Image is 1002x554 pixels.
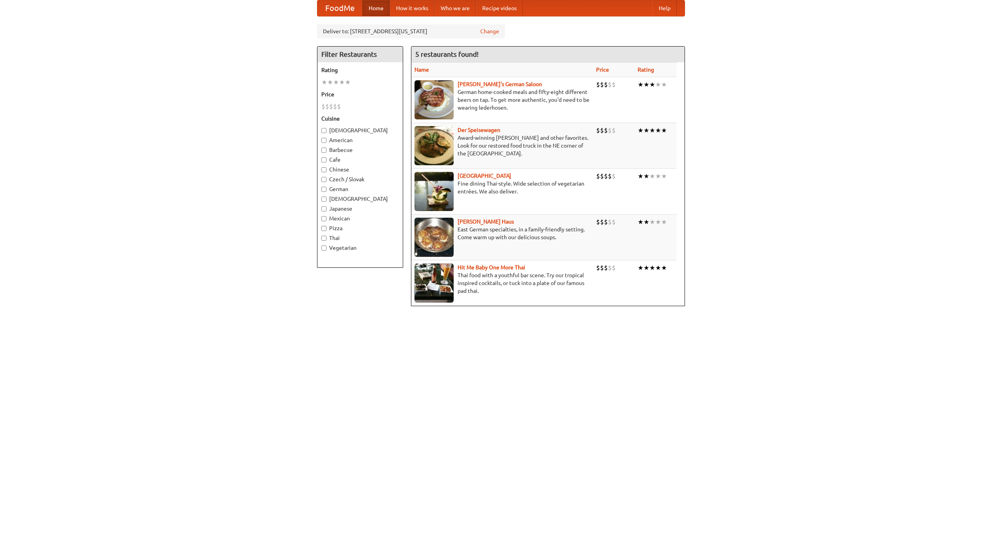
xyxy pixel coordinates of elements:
li: $ [596,263,600,272]
li: ★ [333,78,339,87]
li: ★ [655,172,661,180]
img: esthers.jpg [414,80,454,119]
a: Hit Me Baby One More Thai [458,264,525,271]
li: $ [612,172,616,180]
li: $ [612,263,616,272]
a: Who we are [434,0,476,16]
li: ★ [643,80,649,89]
li: ★ [643,218,649,226]
li: $ [612,80,616,89]
input: Barbecue [321,148,326,153]
input: [DEMOGRAPHIC_DATA] [321,128,326,133]
img: kohlhaus.jpg [414,218,454,257]
li: $ [596,80,600,89]
li: $ [596,218,600,226]
p: Award-winning [PERSON_NAME] and other favorites. Look for our restored food truck in the NE corne... [414,134,590,157]
li: ★ [638,263,643,272]
h5: Rating [321,66,399,74]
label: Czech / Slovak [321,175,399,183]
label: American [321,136,399,144]
li: $ [604,218,608,226]
input: Chinese [321,167,326,172]
li: $ [333,102,337,111]
label: Vegetarian [321,244,399,252]
li: $ [612,126,616,135]
label: [DEMOGRAPHIC_DATA] [321,126,399,134]
li: ★ [661,263,667,272]
li: $ [596,172,600,180]
li: ★ [649,263,655,272]
label: [DEMOGRAPHIC_DATA] [321,195,399,203]
p: East German specialties, in a family-friendly setting. Come warm up with our delicious soups. [414,226,590,241]
label: Pizza [321,224,399,232]
li: ★ [643,263,649,272]
li: ★ [643,172,649,180]
label: Chinese [321,166,399,173]
li: $ [604,172,608,180]
input: Vegetarian [321,245,326,251]
a: Name [414,67,429,73]
label: German [321,185,399,193]
a: Change [480,27,499,35]
li: ★ [661,80,667,89]
b: [GEOGRAPHIC_DATA] [458,173,511,179]
li: ★ [649,126,655,135]
li: ★ [649,80,655,89]
li: ★ [643,126,649,135]
a: Help [652,0,677,16]
ng-pluralize: 5 restaurants found! [415,51,479,58]
li: $ [604,80,608,89]
li: $ [337,102,341,111]
li: ★ [339,78,345,87]
li: ★ [655,80,661,89]
li: ★ [345,78,351,87]
li: $ [596,126,600,135]
label: Barbecue [321,146,399,154]
a: Recipe videos [476,0,523,16]
img: satay.jpg [414,172,454,211]
li: ★ [661,218,667,226]
li: ★ [661,126,667,135]
li: $ [604,263,608,272]
li: ★ [655,218,661,226]
li: ★ [655,263,661,272]
a: [PERSON_NAME] Haus [458,218,514,225]
li: $ [600,263,604,272]
li: ★ [649,172,655,180]
input: Pizza [321,226,326,231]
input: Thai [321,236,326,241]
h4: Filter Restaurants [317,47,403,62]
input: [DEMOGRAPHIC_DATA] [321,197,326,202]
a: Home [362,0,390,16]
li: ★ [327,78,333,87]
li: $ [612,218,616,226]
label: Mexican [321,215,399,222]
li: ★ [661,172,667,180]
li: $ [604,126,608,135]
li: ★ [655,126,661,135]
li: ★ [638,126,643,135]
li: ★ [638,172,643,180]
label: Thai [321,234,399,242]
li: $ [600,218,604,226]
li: $ [608,80,612,89]
a: [PERSON_NAME]'s German Saloon [458,81,542,87]
li: $ [608,263,612,272]
label: Cafe [321,156,399,164]
input: Mexican [321,216,326,221]
label: Japanese [321,205,399,213]
input: Cafe [321,157,326,162]
input: American [321,138,326,143]
a: Der Speisewagen [458,127,500,133]
li: $ [600,80,604,89]
li: $ [325,102,329,111]
li: $ [329,102,333,111]
li: $ [321,102,325,111]
img: speisewagen.jpg [414,126,454,165]
li: $ [608,172,612,180]
input: Czech / Slovak [321,177,326,182]
img: babythai.jpg [414,263,454,303]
